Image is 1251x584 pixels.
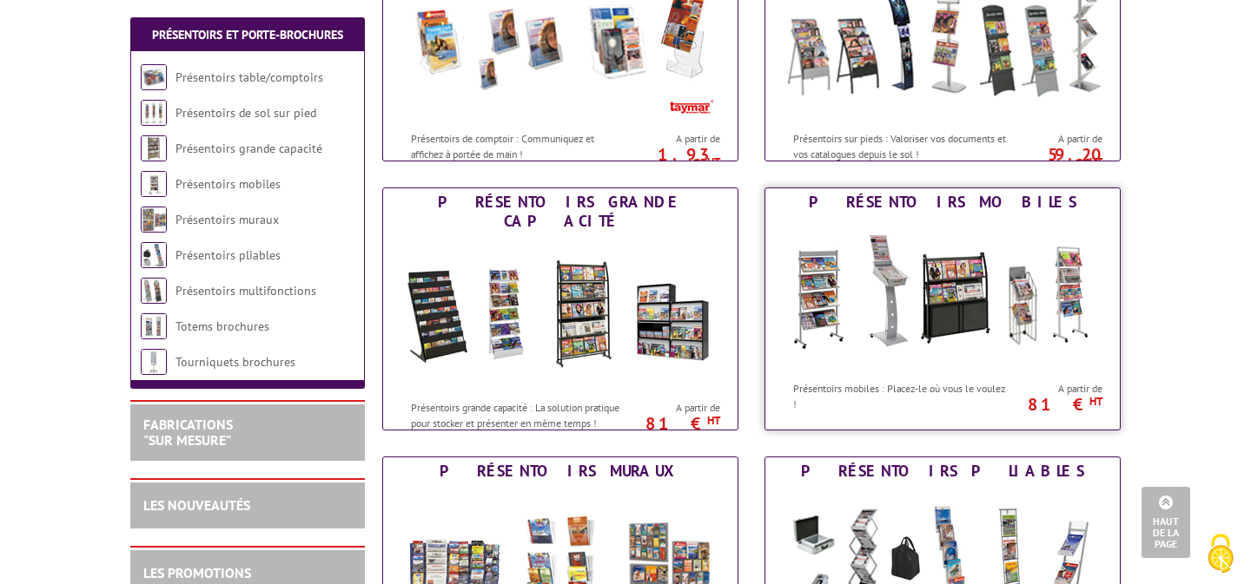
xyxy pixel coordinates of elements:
[793,381,1009,410] p: Présentoirs mobiles : Placez-le où vous le voulez !
[1014,382,1102,396] span: A partir de
[387,193,733,231] div: Présentoirs grande capacité
[175,141,322,156] a: Présentoirs grande capacité
[400,235,721,391] img: Présentoirs grande capacité
[632,401,720,415] span: A partir de
[141,135,167,161] img: Présentoirs grande capacité
[141,313,167,339] img: Totems brochures
[770,193,1115,212] div: Présentoirs mobiles
[175,354,295,370] a: Tourniquets brochures
[1142,487,1190,558] a: Haut de la page
[143,416,233,449] a: FABRICATIONS"Sur Mesure"
[782,216,1103,372] img: Présentoirs mobiles
[632,132,720,146] span: A partir de
[382,187,738,430] a: Présentoirs grande capacité Présentoirs grande capacité Présentoirs grande capacité : La solution...
[141,171,167,197] img: Présentoirs mobiles
[141,242,167,268] img: Présentoirs pliables
[175,69,323,85] a: Présentoirs table/comptoirs
[1089,394,1102,409] sup: HT
[141,278,167,304] img: Présentoirs multifonctions
[1089,154,1102,169] sup: HT
[175,105,316,121] a: Présentoirs de sol sur pied
[1014,132,1102,146] span: A partir de
[141,64,167,90] img: Présentoirs table/comptoirs
[141,349,167,375] img: Tourniquets brochures
[1190,525,1251,584] button: Cookies (fenêtre modale)
[387,462,733,481] div: Présentoirs muraux
[623,418,720,429] p: 81 €
[152,27,343,43] a: Présentoirs et Porte-brochures
[143,496,250,514] a: LES NOUVEAUTÉS
[623,149,720,170] p: 1.93 €
[770,462,1115,481] div: Présentoirs pliables
[1005,149,1102,170] p: 59.20 €
[1005,399,1102,410] p: 81 €
[141,100,167,126] img: Présentoirs de sol sur pied
[707,154,720,169] sup: HT
[175,176,281,192] a: Présentoirs mobiles
[143,564,251,581] a: LES PROMOTIONS
[175,283,316,299] a: Présentoirs multifonctions
[175,212,279,227] a: Présentoirs muraux
[411,131,626,161] p: Présentoirs de comptoir : Communiquez et affichez à portée de main !
[1199,532,1242,575] img: Cookies (fenêtre modale)
[411,400,626,430] p: Présentoirs grande capacité : La solution pratique pour stocker et présenter en même temps !
[707,413,720,428] sup: HT
[141,207,167,233] img: Présentoirs muraux
[793,131,1009,161] p: Présentoirs sur pieds : Valoriser vos documents et vos catalogues depuis le sol !
[175,247,281,263] a: Présentoirs pliables
[764,187,1121,430] a: Présentoirs mobiles Présentoirs mobiles Présentoirs mobiles : Placez-le où vous le voulez ! A par...
[175,318,269,334] a: Totems brochures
